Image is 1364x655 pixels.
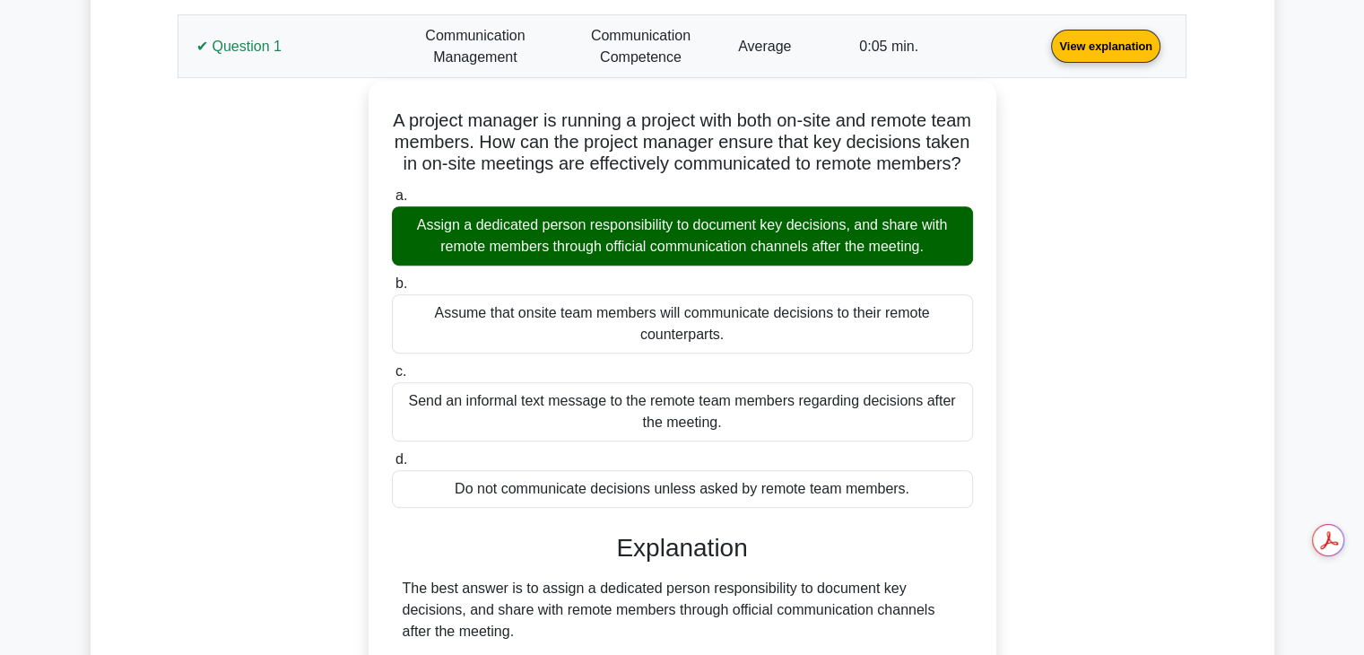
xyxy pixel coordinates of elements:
[1044,38,1168,53] a: View explanation
[390,109,975,174] h5: A project manager is running a project with both on-site and remote team members. How can the pro...
[392,382,973,441] div: Send an informal text message to the remote team members regarding decisions after the meeting.
[395,275,407,291] span: b.
[392,206,973,266] div: Assign a dedicated person responsibility to document key decisions, and share with remote members...
[395,188,407,203] span: a.
[403,533,962,563] h3: Explanation
[395,363,406,379] span: c.
[392,294,973,354] div: Assume that onsite team members will communicate decisions to their remote counterparts.
[392,470,973,508] div: Do not communicate decisions unless asked by remote team members.
[395,451,407,467] span: d.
